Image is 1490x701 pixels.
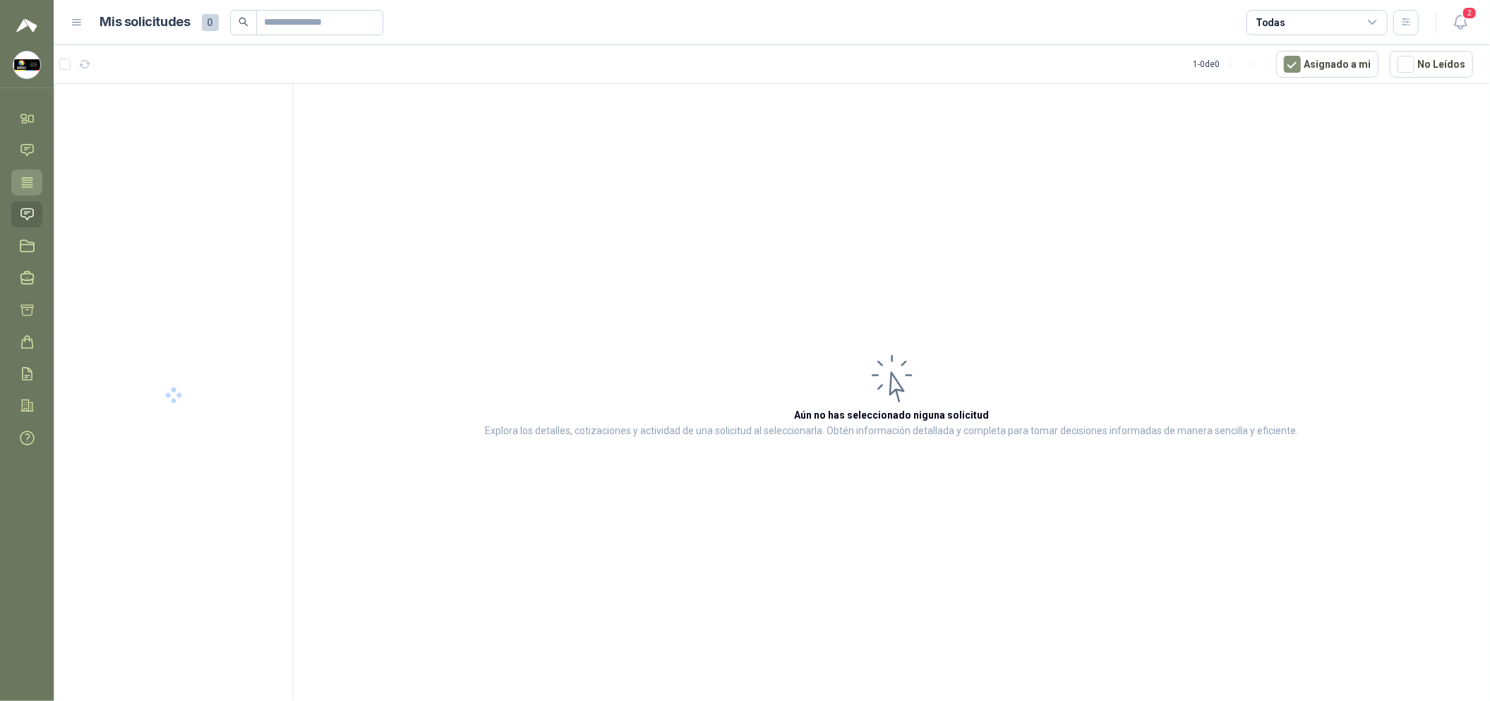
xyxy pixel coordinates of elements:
[1462,6,1477,20] span: 2
[1448,10,1473,35] button: 2
[1193,53,1265,76] div: 1 - 0 de 0
[1256,15,1285,30] div: Todas
[13,52,40,78] img: Company Logo
[1390,51,1473,78] button: No Leídos
[486,423,1299,440] p: Explora los detalles, cotizaciones y actividad de una solicitud al seleccionarla. Obtén informaci...
[100,12,191,32] h1: Mis solicitudes
[16,17,37,34] img: Logo peakr
[239,17,248,27] span: search
[1276,51,1378,78] button: Asignado a mi
[795,407,990,423] h3: Aún no has seleccionado niguna solicitud
[202,14,219,31] span: 0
